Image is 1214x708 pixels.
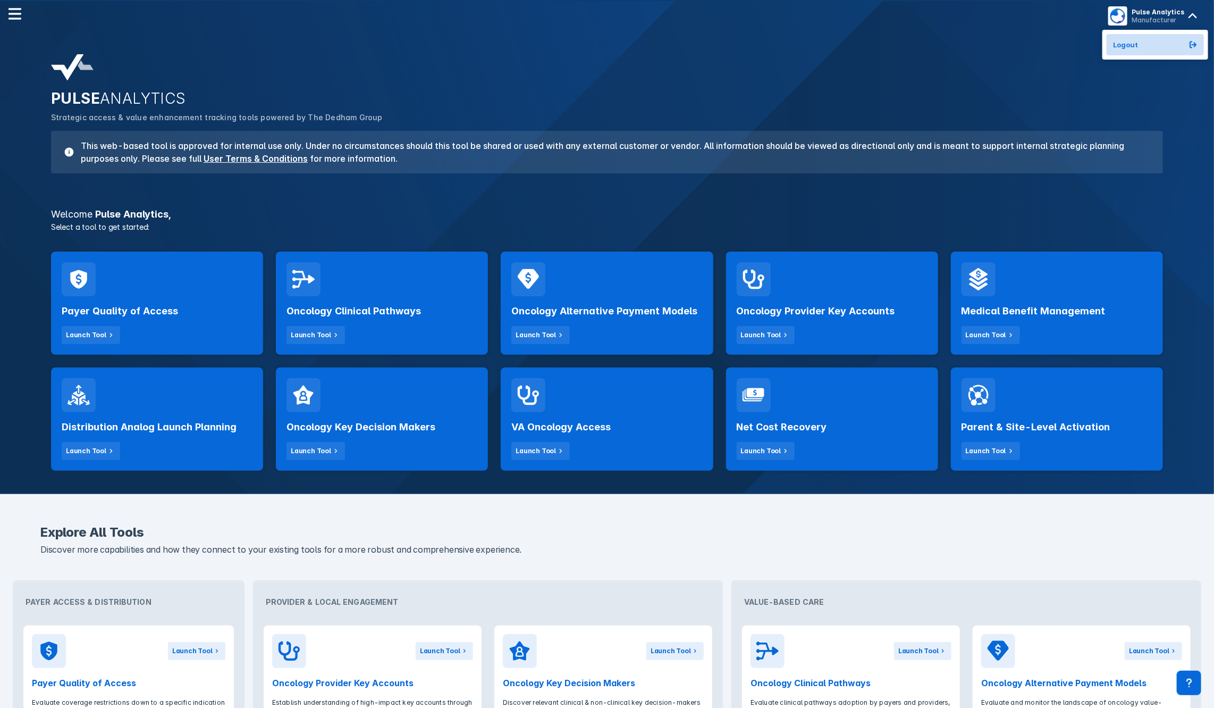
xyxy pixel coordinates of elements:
button: Launch Tool [962,442,1020,460]
div: Launch Tool [291,330,331,340]
h2: Oncology Alternative Payment Models [981,677,1182,689]
h2: Oncology Clinical Pathways [751,677,951,689]
img: menu--horizontal.svg [9,7,21,20]
div: Contact Support [1177,671,1201,695]
h2: Oncology Provider Key Accounts [737,305,895,318]
button: Launch Tool [62,326,120,344]
div: Launch Tool [741,446,781,456]
button: Launch Tool [646,642,704,660]
div: Manufacturer [1132,16,1184,24]
a: Oncology Provider Key AccountsLaunch Tool [726,252,938,355]
button: Logout [1107,34,1204,55]
h3: Pulse Analytics , [45,210,1169,219]
div: Launch Tool [66,446,106,456]
div: Launch Tool [66,330,106,340]
h2: Payer Quality of Access [62,305,178,318]
h2: Explore All Tools [40,526,1174,539]
img: menu button [1110,9,1125,23]
button: Launch Tool [511,326,570,344]
a: Distribution Analog Launch PlanningLaunch Tool [51,368,263,471]
div: Value-Based Care [736,585,1197,619]
h2: Oncology Alternative Payment Models [511,305,697,318]
a: Payer Quality of AccessLaunch Tool [51,252,263,355]
button: Launch Tool [894,642,951,660]
p: Strategic access & value enhancement tracking tools powered by The Dedham Group [51,112,1163,123]
div: Launch Tool [966,330,1006,340]
h2: Medical Benefit Management [962,305,1106,318]
a: Oncology Key Decision MakersLaunch Tool [276,368,488,471]
div: Launch Tool [516,446,556,456]
a: Parent & Site-Level ActivationLaunch Tool [951,368,1163,471]
button: Launch Tool [737,326,795,344]
h2: Oncology Provider Key Accounts [272,677,473,689]
img: pulse-analytics-logo [51,54,94,81]
button: Launch Tool [286,442,345,460]
span: Logout [1113,40,1138,49]
h2: Oncology Clinical Pathways [286,305,421,318]
div: Launch Tool [741,330,781,340]
a: Medical Benefit ManagementLaunch Tool [951,252,1163,355]
h2: Oncology Key Decision Makers [503,677,704,689]
div: Launch Tool [291,446,331,456]
h2: Distribution Analog Launch Planning [62,421,237,434]
div: Provider & Local Engagement [257,585,719,619]
p: Select a tool to get started: [45,221,1169,232]
button: Launch Tool [962,326,1020,344]
div: Launch Tool [966,446,1006,456]
button: Launch Tool [62,442,120,460]
span: ANALYTICS [100,89,186,107]
div: Payer Access & Distribution [17,585,240,619]
div: Launch Tool [516,330,556,340]
h2: PULSE [51,89,1163,107]
div: Launch Tool [172,646,213,656]
div: Launch Tool [898,646,939,656]
button: Launch Tool [416,642,473,660]
h2: Parent & Site-Level Activation [962,421,1110,434]
button: Launch Tool [511,442,570,460]
div: Launch Tool [651,646,691,656]
h3: This web-based tool is approved for internal use only. Under no circumstances should this tool be... [74,139,1150,165]
a: User Terms & Conditions [204,153,308,164]
span: Welcome [51,209,92,220]
div: Launch Tool [1129,646,1169,656]
a: Net Cost RecoveryLaunch Tool [726,368,938,471]
button: Launch Tool [168,642,225,660]
button: Launch Tool [1125,642,1182,660]
a: Oncology Alternative Payment ModelsLaunch Tool [501,252,713,355]
div: Launch Tool [420,646,460,656]
h2: Payer Quality of Access [32,677,225,689]
a: VA Oncology AccessLaunch Tool [501,368,713,471]
a: Oncology Clinical PathwaysLaunch Tool [276,252,488,355]
h2: Oncology Key Decision Makers [286,421,435,434]
div: Pulse Analytics [1132,8,1184,16]
h2: VA Oncology Access [511,421,611,434]
button: Launch Tool [737,442,795,460]
button: Launch Tool [286,326,345,344]
p: Discover more capabilities and how they connect to your existing tools for a more robust and comp... [40,543,1174,557]
h2: Net Cost Recovery [737,421,827,434]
